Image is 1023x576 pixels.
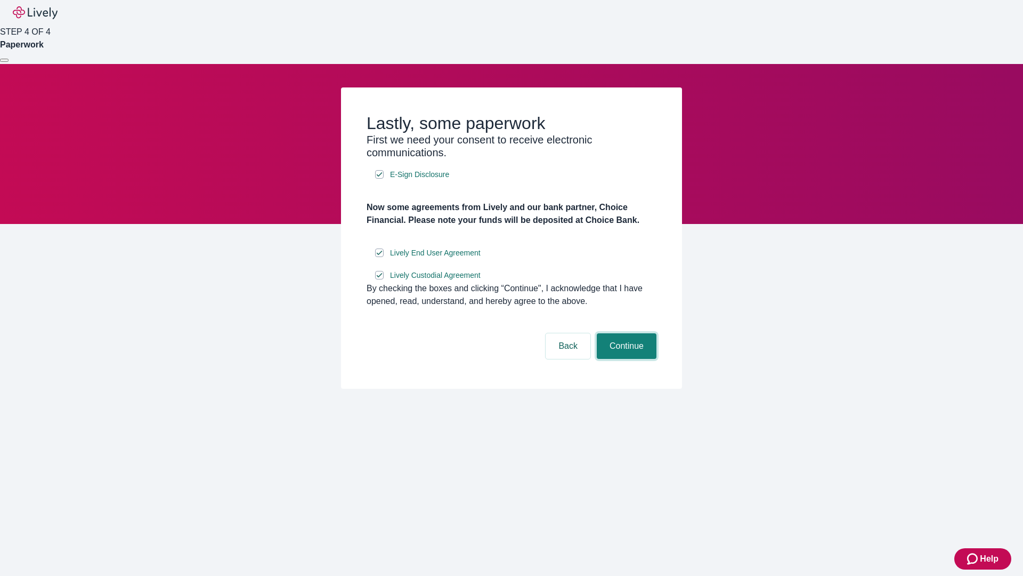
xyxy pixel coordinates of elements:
button: Back [546,333,590,359]
span: Lively Custodial Agreement [390,270,481,281]
span: Help [980,553,998,565]
svg: Zendesk support icon [967,553,980,565]
button: Zendesk support iconHelp [954,548,1011,570]
span: E-Sign Disclosure [390,169,449,180]
div: By checking the boxes and clicking “Continue", I acknowledge that I have opened, read, understand... [367,282,656,308]
button: Continue [597,333,656,359]
h2: Lastly, some paperwork [367,113,656,133]
span: Lively End User Agreement [390,247,481,259]
h3: First we need your consent to receive electronic communications. [367,133,656,159]
img: Lively [13,6,58,19]
h4: Now some agreements from Lively and our bank partner, Choice Financial. Please note your funds wi... [367,201,656,227]
a: e-sign disclosure document [388,246,483,260]
a: e-sign disclosure document [388,168,451,181]
a: e-sign disclosure document [388,269,483,282]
